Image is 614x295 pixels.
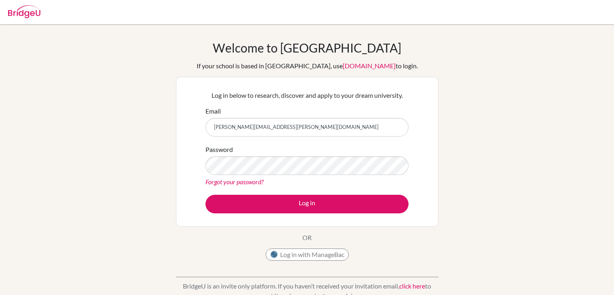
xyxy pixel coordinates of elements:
[399,282,425,290] a: click here
[266,249,349,261] button: Log in with ManageBac
[205,145,233,154] label: Password
[205,178,264,185] a: Forgot your password?
[302,233,312,242] p: OR
[197,61,418,71] div: If your school is based in [GEOGRAPHIC_DATA], use to login.
[8,5,40,18] img: Bridge-U
[213,40,401,55] h1: Welcome to [GEOGRAPHIC_DATA]
[205,195,409,213] button: Log in
[205,91,409,100] p: Log in below to research, discover and apply to your dream university.
[343,62,396,70] a: [DOMAIN_NAME]
[205,106,221,116] label: Email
